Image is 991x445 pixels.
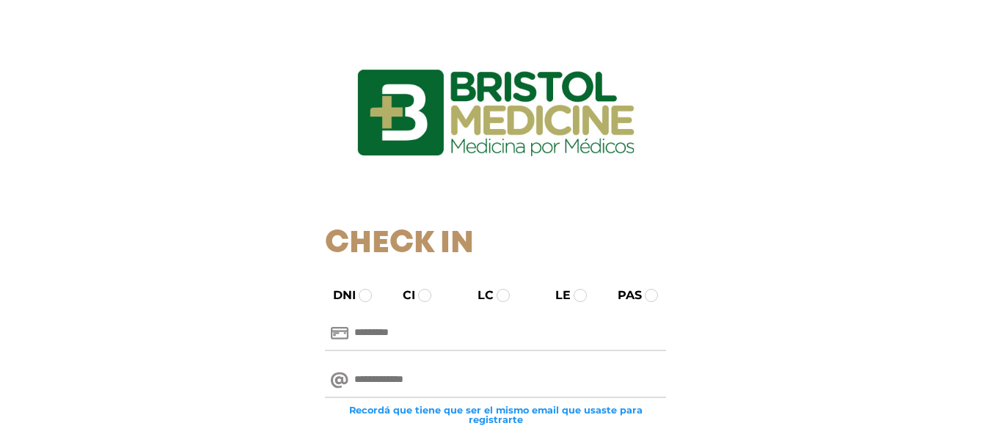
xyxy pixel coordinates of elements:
[464,287,494,304] label: LC
[298,18,694,208] img: logo_ingresarbristol.jpg
[390,287,415,304] label: CI
[604,287,642,304] label: PAS
[325,226,666,262] h1: Check In
[542,287,571,304] label: LE
[325,405,666,424] small: Recordá que tiene que ser el mismo email que usaste para registrarte
[320,287,356,304] label: DNI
